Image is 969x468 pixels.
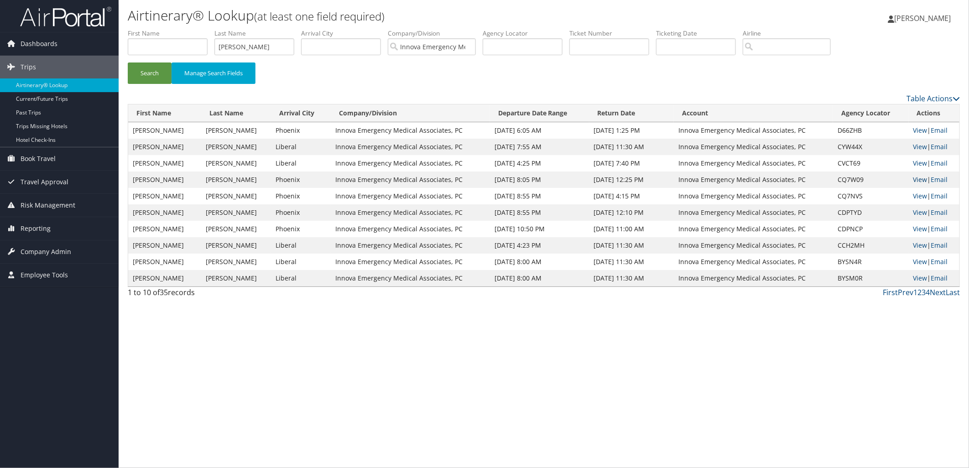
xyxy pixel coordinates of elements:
td: | [909,204,959,221]
td: CDPNCP [833,221,909,237]
td: CVCT69 [833,155,909,172]
a: First [883,287,898,297]
td: D66ZHB [833,122,909,139]
td: [DATE] 8:55 PM [490,188,589,204]
td: | [909,270,959,286]
label: First Name [128,29,214,38]
td: [DATE] 10:50 PM [490,221,589,237]
a: View [913,192,927,200]
td: [PERSON_NAME] [201,221,271,237]
td: CCH2MH [833,237,909,254]
a: View [913,208,927,217]
a: 4 [926,287,930,297]
a: Email [931,159,948,167]
td: CQ7W09 [833,172,909,188]
td: | [909,139,959,155]
span: Reporting [21,217,51,240]
td: Liberal [271,270,331,286]
td: [DATE] 8:00 AM [490,270,589,286]
a: View [913,257,927,266]
a: View [913,159,927,167]
td: [DATE] 4:15 PM [589,188,674,204]
label: Ticket Number [569,29,656,38]
td: [PERSON_NAME] [128,172,201,188]
td: [DATE] 11:30 AM [589,254,674,270]
td: Phoenix [271,221,331,237]
td: [DATE] 6:05 AM [490,122,589,139]
td: | [909,221,959,237]
td: Innova Emergency Medical Associates, PC [674,188,833,204]
label: Ticketing Date [656,29,743,38]
td: Innova Emergency Medical Associates, PC [674,155,833,172]
a: 3 [922,287,926,297]
span: Travel Approval [21,171,68,193]
td: CYW44X [833,139,909,155]
td: BYSM0R [833,270,909,286]
th: Departure Date Range: activate to sort column ascending [490,104,589,122]
td: [PERSON_NAME] [201,204,271,221]
td: Liberal [271,237,331,254]
span: [PERSON_NAME] [894,13,951,23]
td: [DATE] 12:10 PM [589,204,674,221]
td: [DATE] 11:30 AM [589,270,674,286]
td: [DATE] 4:25 PM [490,155,589,172]
h1: Airtinerary® Lookup [128,6,682,25]
td: [PERSON_NAME] [201,155,271,172]
a: View [913,142,927,151]
td: Innova Emergency Medical Associates, PC [331,204,490,221]
th: Actions [909,104,959,122]
a: Next [930,287,946,297]
label: Last Name [214,29,301,38]
a: View [913,274,927,282]
td: [DATE] 11:00 AM [589,221,674,237]
td: [DATE] 11:30 AM [589,139,674,155]
label: Company/Division [388,29,483,38]
a: View [913,224,927,233]
td: | [909,188,959,204]
a: View [913,126,927,135]
a: Email [931,175,948,184]
td: [DATE] 8:55 PM [490,204,589,221]
td: [DATE] 12:25 PM [589,172,674,188]
td: Innova Emergency Medical Associates, PC [674,172,833,188]
a: Email [931,208,948,217]
td: Innova Emergency Medical Associates, PC [331,270,490,286]
td: Innova Emergency Medical Associates, PC [331,221,490,237]
th: Return Date: activate to sort column ascending [589,104,674,122]
span: Company Admin [21,240,71,263]
span: Book Travel [21,147,56,170]
a: 1 [913,287,917,297]
td: [PERSON_NAME] [201,188,271,204]
td: Innova Emergency Medical Associates, PC [331,122,490,139]
td: [PERSON_NAME] [128,122,201,139]
th: Agency Locator: activate to sort column ascending [833,104,909,122]
span: Risk Management [21,194,75,217]
td: Innova Emergency Medical Associates, PC [674,204,833,221]
td: Innova Emergency Medical Associates, PC [331,254,490,270]
td: [DATE] 8:05 PM [490,172,589,188]
a: Email [931,192,948,200]
td: CDPTYD [833,204,909,221]
td: Innova Emergency Medical Associates, PC [331,155,490,172]
span: 35 [160,287,168,297]
td: [PERSON_NAME] [201,172,271,188]
td: [DATE] 8:00 AM [490,254,589,270]
a: Prev [898,287,913,297]
td: [DATE] 7:55 AM [490,139,589,155]
a: View [913,241,927,250]
td: [PERSON_NAME] [201,139,271,155]
td: | [909,155,959,172]
td: [PERSON_NAME] [201,270,271,286]
td: Innova Emergency Medical Associates, PC [674,254,833,270]
td: Innova Emergency Medical Associates, PC [331,237,490,254]
a: View [913,175,927,184]
td: Phoenix [271,188,331,204]
td: | [909,237,959,254]
label: Agency Locator [483,29,569,38]
td: Innova Emergency Medical Associates, PC [331,139,490,155]
img: airportal-logo.png [20,6,111,27]
td: BYSN4R [833,254,909,270]
td: [PERSON_NAME] [128,270,201,286]
a: 2 [917,287,922,297]
a: Email [931,142,948,151]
